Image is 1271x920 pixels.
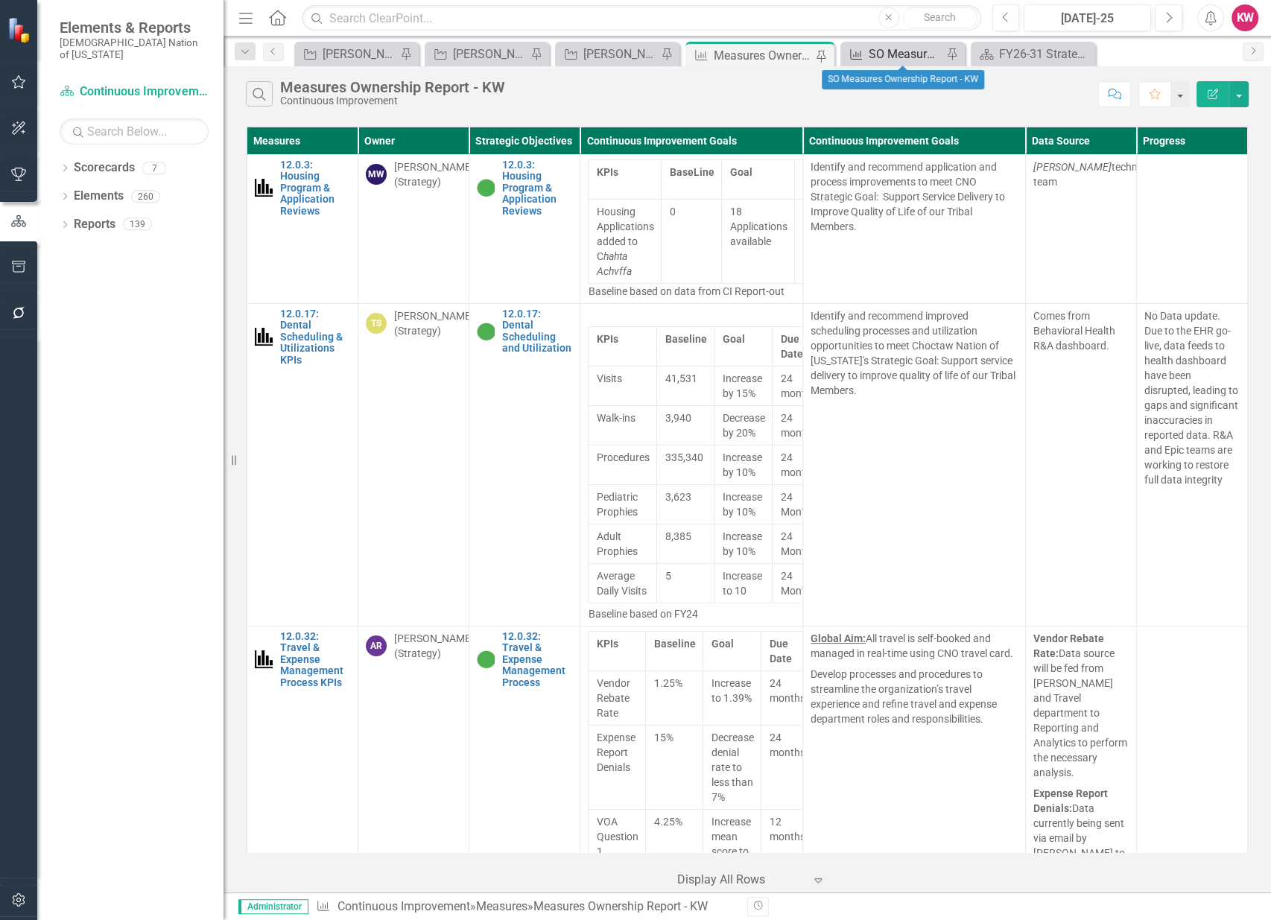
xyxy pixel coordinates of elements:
[703,726,761,810] td: Decrease denial rate to less than 7%
[298,45,396,63] a: [PERSON_NAME] SO's (three-month view)
[142,162,166,174] div: 7
[646,671,703,726] td: 1.25%
[773,367,824,406] td: 24 months
[811,632,866,644] strong: Global Aim:
[714,367,773,406] td: Increase by 15%
[589,564,657,603] td: Average Daily Visits
[657,367,714,406] td: 41,531
[589,810,646,879] td: VOA Question 1
[502,308,572,355] a: 12.0.17: Dental Scheduling and Utilization
[238,899,308,914] span: Administrator
[469,304,580,626] td: Double-Click to Edit Right Click for Context Menu
[247,304,358,626] td: Double-Click to Edit Right Click for Context Menu
[302,5,980,31] input: Search ClearPoint...
[74,188,124,205] a: Elements
[974,45,1091,63] a: FY26-31 Strategic Plan
[714,485,773,524] td: Increase by 10%
[761,726,813,810] td: 24 months
[773,564,824,603] td: 24 Months
[589,200,662,284] td: Housing Applications added to C
[123,218,152,231] div: 139
[337,899,469,913] a: Continuous Improvement
[255,328,273,346] img: Performance Management
[358,155,469,304] td: Double-Click to Edit
[588,603,795,621] p: Baseline based on FY24
[665,333,706,345] strong: Baseline
[773,406,824,445] td: 24 months
[795,200,846,284] td: 24 months
[366,313,387,334] div: TS
[669,166,714,178] strong: BaseLine
[869,45,942,63] div: SO Measures Ownership Report - KW
[924,11,956,23] span: Search
[583,45,657,63] div: [PERSON_NAME]'s Team SO's
[589,726,646,810] td: Expense Report Denials
[1033,631,1129,783] p: Data source will be fed from [PERSON_NAME] and Travel department to Reporting and Analytics to pe...
[453,45,527,63] div: [PERSON_NAME]'s Team KPI's
[280,79,505,95] div: Measures Ownership Report - KW
[316,898,736,916] div: » »
[589,367,657,406] td: Visits
[60,83,209,101] a: Continuous Improvement
[255,179,273,197] img: Performance Management
[822,70,984,89] div: SO Measures Ownership Report - KW
[358,304,469,626] td: Double-Click to Edit
[580,304,803,626] td: Double-Click to Edit
[428,45,527,63] a: [PERSON_NAME]'s Team KPI's
[722,200,795,284] td: 18 Applications available
[1029,10,1146,28] div: [DATE]-25
[780,333,802,360] strong: Due Date
[761,810,813,879] td: 12 months
[596,166,618,178] strong: KPIs
[280,95,505,107] div: Continuous Improvement
[589,445,657,485] td: Procedures
[589,524,657,564] td: Adult Prophies
[589,485,657,524] td: Pediatric Prophies
[722,333,744,345] strong: Goal
[1232,4,1258,31] div: KW
[811,631,1018,664] p: All travel is self-booked and managed in real-time using CNO travel card.​
[502,159,572,217] a: 12.0.3: Housing Program & Application Reviews
[773,485,824,524] td: 24 Months
[662,200,722,284] td: 0
[1025,304,1136,626] td: Double-Click to Edit
[74,159,135,177] a: Scorecards
[366,164,387,185] div: MW
[1033,308,1129,353] p: Comes from Behavioral Health R&A dashboard.
[394,631,474,661] div: [PERSON_NAME] (Strategy)
[811,664,1018,726] p: Develop processes and procedures to streamline the organization’s travel experience and refine tr...
[714,445,773,485] td: Increase by 10%
[255,650,273,668] img: Performance Management
[596,250,631,277] em: hahta Achvffa
[703,810,761,879] td: Increase mean score to 4.55%
[280,631,350,688] a: 12.0.32: Travel & Expense Management Process KPIs
[844,45,942,63] a: SO Measures Ownership Report - KW
[657,564,714,603] td: 5
[589,671,646,726] td: Vendor Rebate Rate
[477,179,495,197] img: Action Plan Approved/In Progress
[803,304,1026,626] td: Double-Click to Edit
[394,308,474,338] div: [PERSON_NAME] (Strategy)
[1025,155,1136,304] td: Double-Click to Edit
[999,45,1091,63] div: FY26-31 Strategic Plan
[60,19,209,37] span: Elements & Reports
[1033,632,1104,659] strong: Vendor Rebate Rate:
[653,638,695,650] strong: Baseline
[1024,4,1151,31] button: [DATE]-25
[714,406,773,445] td: Decrease by 20%
[773,524,824,564] td: 24 Months
[74,216,115,233] a: Reports
[773,445,824,485] td: 24 months
[903,7,977,28] button: Search
[657,445,714,485] td: 335,340
[596,333,618,345] strong: KPIs
[323,45,396,63] div: [PERSON_NAME] SO's (three-month view)
[589,406,657,445] td: Walk-ins
[469,155,580,304] td: Double-Click to Edit Right Click for Context Menu
[280,159,350,217] a: 12.0.3: Housing Program & Application Reviews
[811,308,1018,398] p: Identify and recommend improved scheduling processes and utilization opportunities to meet Chocta...
[477,650,495,668] img: Action Plan Approved/In Progress
[559,45,657,63] a: [PERSON_NAME]'s Team SO's
[60,118,209,145] input: Search Below...
[811,159,1018,234] p: Identify and recommend application and process improvements to meet CNO Strategic Goal: Support S...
